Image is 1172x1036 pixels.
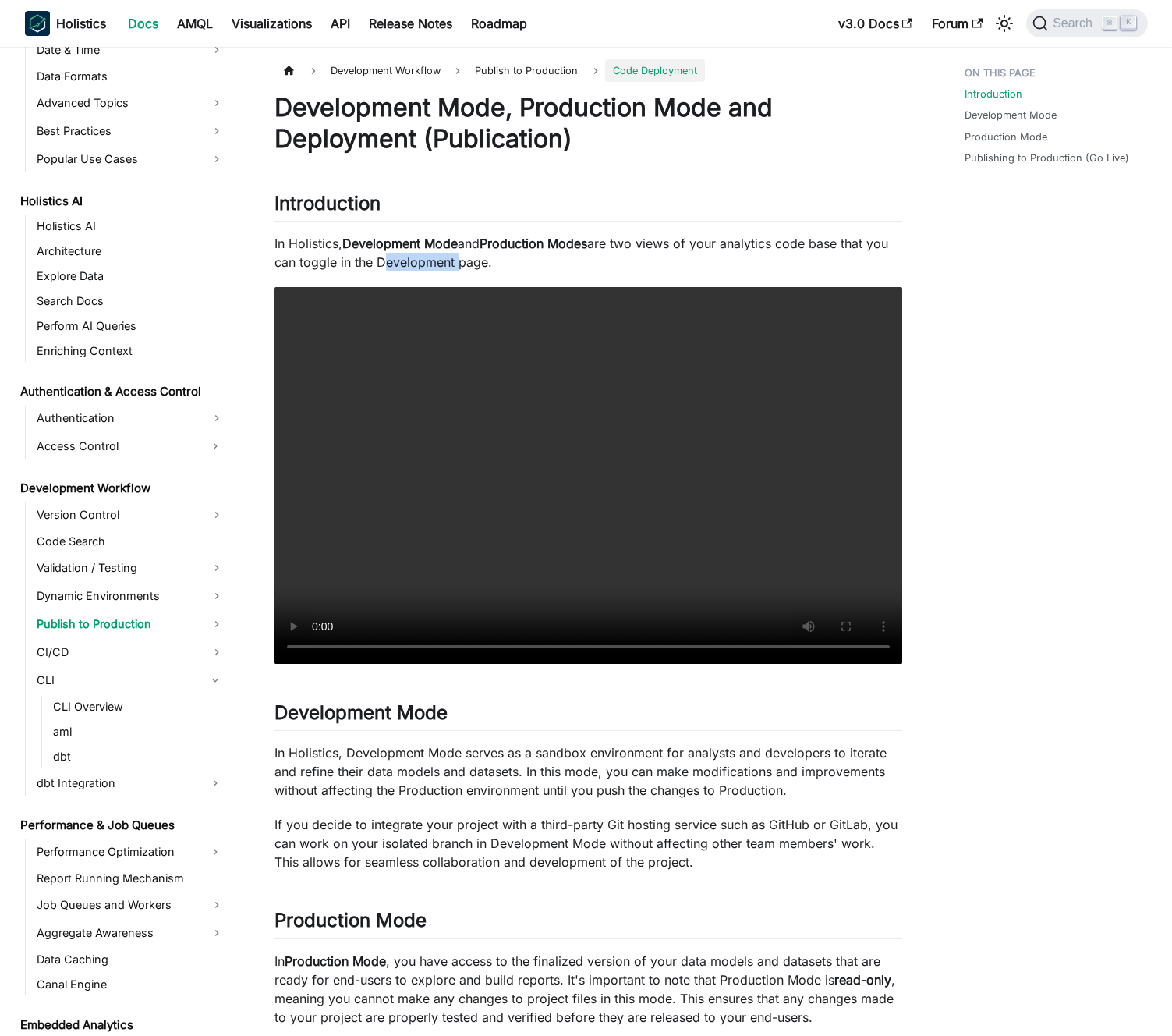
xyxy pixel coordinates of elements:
a: Validation / Testing [32,555,229,580]
a: Release Notes [359,11,462,36]
a: Access Control [32,434,201,459]
a: Roadmap [462,11,536,36]
span: Search [1048,16,1102,30]
p: In Holistics, Development Mode serves as a sandbox environment for analysts and developers to ite... [274,743,902,800]
b: Holistics [56,14,106,33]
a: Data Formats [32,66,229,87]
a: Introduction [965,87,1022,101]
a: CI/CD [32,640,229,665]
a: Forum [922,11,992,36]
span: Development Workflow [323,59,448,82]
p: In , you have access to the finalized version of your data models and datasets that are ready for... [274,952,902,1027]
button: Search (Command+K) [1026,9,1147,37]
span: Publish to Production [467,59,586,82]
button: Expand sidebar category 'dbt Integration' [201,771,229,796]
a: Holistics AI [32,215,229,237]
a: Docs [119,11,168,36]
a: Explore Data [32,265,229,287]
a: Production Mode [965,129,1047,144]
a: Date & Time [32,37,229,62]
kbd: K [1121,16,1136,30]
a: CLI [32,668,201,693]
a: CLI Overview [48,696,229,718]
button: Expand sidebar category 'Access Control' [201,434,229,459]
a: Perform AI Queries [32,315,229,337]
a: Visualizations [222,11,321,36]
p: If you decide to integrate your project with a third-party Git hosting service such as GitHub or ... [274,815,902,871]
a: dbt [48,746,229,768]
a: Publish to Production [32,612,229,637]
a: Code Search [32,530,229,552]
nav: Docs sidebar [9,47,243,1036]
a: Performance & Job Queues [16,814,229,836]
video: Your browser does not support embedding video, but you can . [274,287,902,664]
span: Code Deployment [605,59,705,82]
a: Canal Engine [32,974,229,995]
button: Expand sidebar category 'Performance Optimization' [201,839,229,864]
h1: Development Mode, Production Mode and Deployment (Publication) [274,92,902,154]
a: Home page [274,59,304,82]
a: Embedded Analytics [16,1014,229,1036]
a: Advanced Topics [32,90,229,115]
a: Development Mode [965,108,1057,122]
nav: Breadcrumbs [274,59,902,82]
a: Enriching Context [32,340,229,362]
a: Development Workflow [16,477,229,499]
a: aml [48,721,229,743]
h2: Development Mode [274,701,902,731]
a: Best Practices [32,119,229,144]
a: dbt Integration [32,771,201,796]
h2: Introduction [274,192,902,222]
a: Data Caching [32,949,229,970]
a: Version Control [32,502,229,527]
h2: Production Mode [274,909,902,938]
a: Report Running Mechanism [32,867,229,889]
button: Collapse sidebar category 'CLI' [201,668,229,693]
strong: read-only [834,972,891,988]
strong: Development Mode [342,236,458,251]
a: Architecture [32,240,229,262]
a: AMQL [168,11,222,36]
a: v3.0 Docs [829,11,922,36]
img: Holistics [25,11,50,36]
a: Job Queues and Workers [32,892,229,917]
a: Search Docs [32,290,229,312]
strong: Production Mode [285,953,386,969]
p: In Holistics, and are two views of your analytics code base that you can toggle in the Developmen... [274,234,902,271]
button: Switch between dark and light mode (currently light mode) [992,11,1017,36]
a: Performance Optimization [32,839,201,864]
a: Popular Use Cases [32,147,229,172]
a: Dynamic Environments [32,584,229,608]
a: Aggregate Awareness [32,921,229,946]
a: HolisticsHolistics [25,11,106,36]
a: API [321,11,359,36]
a: Publishing to Production (Go Live) [965,151,1129,165]
strong: Production Modes [480,236,587,251]
a: Authentication [32,406,229,431]
kbd: ⌘ [1102,16,1117,30]
a: Holistics AI [16,190,229,212]
a: Authentication & Access Control [16,381,229,403]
